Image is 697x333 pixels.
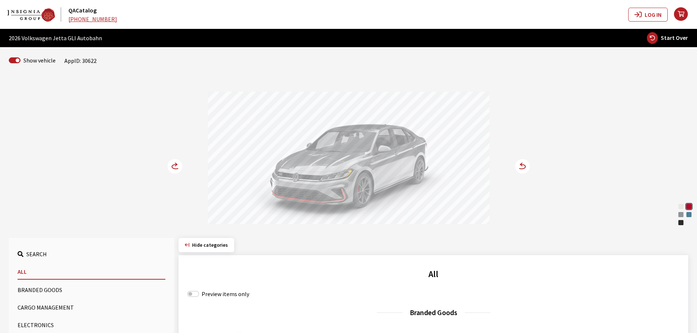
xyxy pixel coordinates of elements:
button: Hide categories [179,238,234,252]
a: [PHONE_NUMBER] [68,15,117,23]
div: Monterey Blue [685,211,693,218]
span: 2026 Volkswagen Jetta GLI Autobahn [9,34,102,42]
h3: Branded Goods [187,307,679,318]
label: Preview items only [202,290,249,298]
div: AppID: 30622 [64,56,97,65]
button: Start Over [647,32,688,44]
label: Show vehicle [23,56,56,65]
div: Pure White [677,203,685,210]
button: Branded Goods [18,283,165,297]
a: QACatalog logo [7,7,67,21]
span: Click to hide category section. [192,242,228,248]
button: Cargo Management [18,300,165,315]
button: Electronics [18,318,165,332]
a: QACatalog [68,7,97,14]
button: Log In [628,8,668,22]
div: Kings Red Metallic [685,203,693,210]
h2: All [187,268,679,281]
button: your cart [674,1,697,27]
span: Search [26,250,47,258]
button: All [18,264,165,280]
img: Dashboard [7,8,55,22]
span: Start Over [661,34,688,41]
div: Monument Gray [677,211,685,218]
div: Deep Black Pearl [677,219,685,226]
